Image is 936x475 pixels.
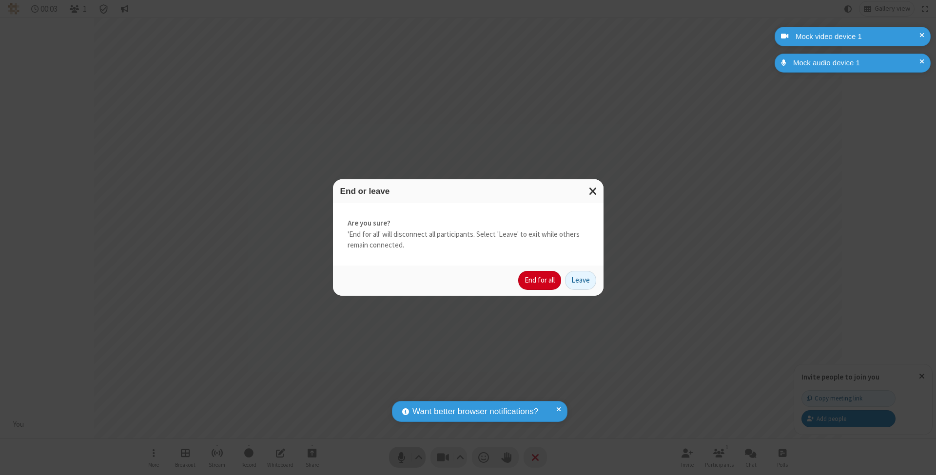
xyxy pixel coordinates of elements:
div: Mock audio device 1 [790,57,923,69]
div: 'End for all' will disconnect all participants. Select 'Leave' to exit while others remain connec... [333,203,604,266]
button: End for all [518,271,561,290]
button: Close modal [583,179,604,203]
span: Want better browser notifications? [412,405,538,418]
h3: End or leave [340,187,596,196]
div: Mock video device 1 [792,31,923,42]
button: Leave [565,271,596,290]
strong: Are you sure? [348,218,589,229]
